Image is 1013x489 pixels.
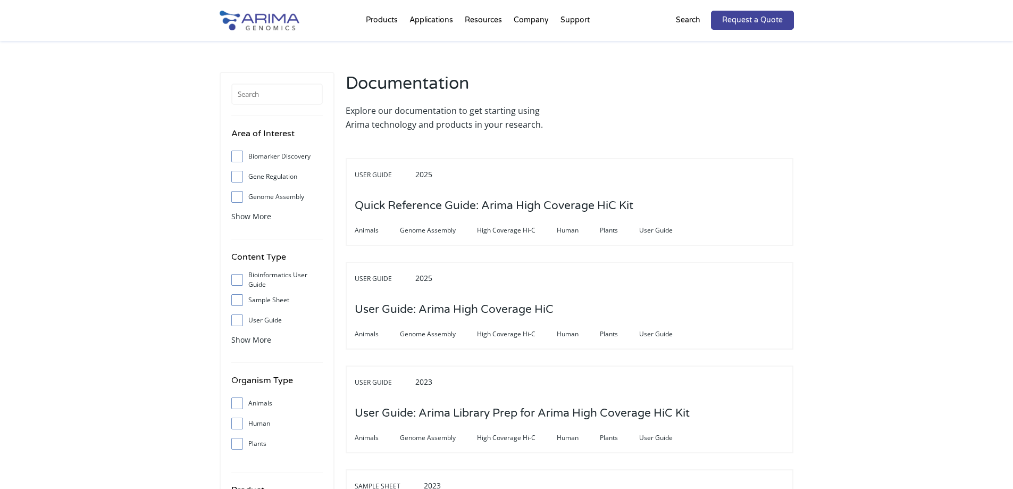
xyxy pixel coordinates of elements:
[477,224,557,237] span: High Coverage Hi-C
[557,432,600,444] span: Human
[355,328,400,341] span: Animals
[355,408,690,419] a: User Guide: Arima Library Prep for Arima High Coverage HiC Kit
[355,200,633,212] a: Quick Reference Guide: Arima High Coverage HiC Kit
[231,335,271,345] span: Show More
[220,11,299,30] img: Arima-Genomics-logo
[231,189,323,205] label: Genome Assembly
[600,224,639,237] span: Plants
[231,211,271,221] span: Show More
[400,328,477,341] span: Genome Assembly
[400,224,477,237] span: Genome Assembly
[557,224,600,237] span: Human
[639,224,694,237] span: User Guide
[355,169,413,181] span: User Guide
[415,273,432,283] span: 2025
[231,436,323,452] label: Plants
[231,312,323,328] label: User Guide
[231,292,323,308] label: Sample Sheet
[676,13,700,27] p: Search
[231,395,323,411] label: Animals
[346,72,564,104] h2: Documentation
[231,250,323,272] h4: Content Type
[639,328,694,341] span: User Guide
[415,377,432,387] span: 2023
[346,104,564,131] p: Explore our documentation to get starting using Arima technology and products in your research.
[355,224,400,237] span: Animals
[231,127,323,148] h4: Area of Interest
[231,272,323,288] label: Bioinformatics User Guide
[231,148,323,164] label: Biomarker Discovery
[415,169,432,179] span: 2025
[231,169,323,185] label: Gene Regulation
[355,272,413,285] span: User Guide
[355,432,400,444] span: Animals
[711,11,794,30] a: Request a Quote
[231,84,323,105] input: Search
[355,376,413,389] span: User Guide
[400,432,477,444] span: Genome Assembly
[231,374,323,395] h4: Organism Type
[600,432,639,444] span: Plants
[231,416,323,432] label: Human
[639,432,694,444] span: User Guide
[477,432,557,444] span: High Coverage Hi-C
[355,189,633,222] h3: Quick Reference Guide: Arima High Coverage HiC Kit
[557,328,600,341] span: Human
[600,328,639,341] span: Plants
[477,328,557,341] span: High Coverage Hi-C
[355,293,554,326] h3: User Guide: Arima High Coverage HiC
[355,304,554,316] a: User Guide: Arima High Coverage HiC
[355,397,690,430] h3: User Guide: Arima Library Prep for Arima High Coverage HiC Kit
